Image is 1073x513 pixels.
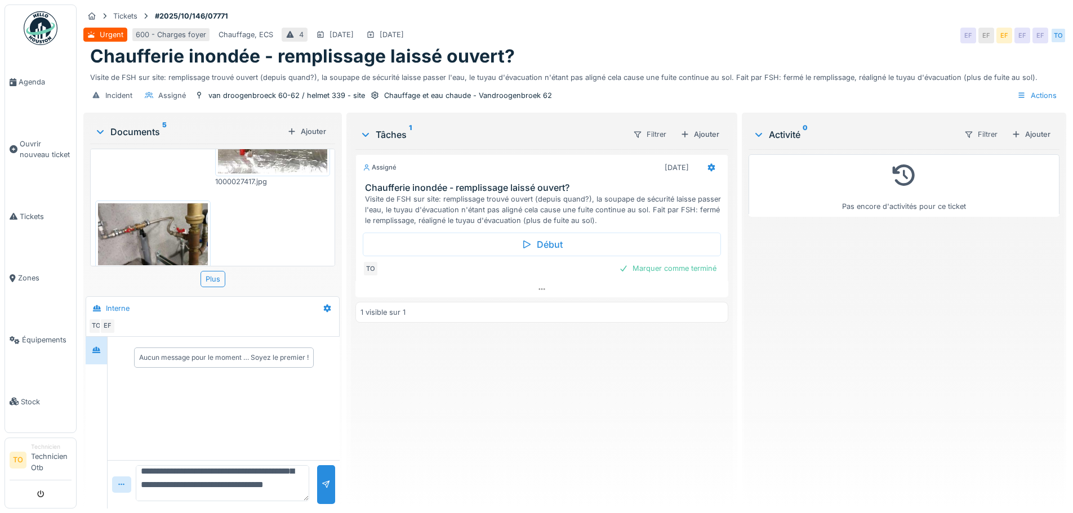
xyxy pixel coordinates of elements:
strong: #2025/10/146/07771 [150,11,233,21]
sup: 5 [162,125,167,139]
div: EF [1032,28,1048,43]
div: Marquer comme terminé [615,261,721,276]
div: 1 visible sur 1 [360,307,406,318]
div: TO [88,318,104,334]
div: Activité [753,128,955,141]
a: Stock [5,371,76,432]
a: Tickets [5,186,76,248]
div: Filtrer [628,126,671,142]
h1: Chaufferie inondée - remplissage laissé ouvert? [90,46,515,67]
span: Zones [18,273,72,283]
li: Technicien Otb [31,443,72,478]
div: [DATE] [665,162,689,173]
div: Assigné [158,90,186,101]
li: TO [10,452,26,469]
div: Tâches [360,128,623,141]
div: Pas encore d'activités pour ce ticket [756,159,1052,212]
div: EF [996,28,1012,43]
div: Ajouter [283,124,331,139]
sup: 1 [409,128,412,141]
span: Ouvrir nouveau ticket [20,139,72,160]
div: Chauffage et eau chaude - Vandroogenbroek 62 [384,90,552,101]
div: Visite de FSH sur site: remplissage trouvé ouvert (depuis quand?), la soupape de sécurité laisse ... [90,68,1059,83]
a: Équipements [5,309,76,371]
a: Zones [5,247,76,309]
div: TO [363,261,379,276]
div: EF [960,28,976,43]
img: h5mnz8qch0hljakyxcs9tyipnklh [98,203,208,265]
div: Ajouter [676,127,724,142]
div: 4 [299,29,304,40]
div: Interne [106,303,130,314]
h3: Chaufferie inondée - remplissage laissé ouvert? [365,182,723,193]
div: EF [100,318,115,334]
div: [DATE] [330,29,354,40]
a: Agenda [5,51,76,113]
div: Technicien [31,443,72,451]
div: Documents [95,125,283,139]
div: van droogenbroeck 60-62 / helmet 339 - site [208,90,365,101]
div: TO [1050,28,1066,43]
span: Stock [21,396,72,407]
div: 600 - Charges foyer [136,29,206,40]
div: EF [1014,28,1030,43]
div: Début [363,233,720,256]
div: Actions [1012,87,1062,104]
div: Assigné [363,163,397,172]
div: Filtrer [959,126,1003,142]
div: Ajouter [1007,127,1055,142]
span: Équipements [22,334,72,345]
span: Agenda [19,77,72,87]
div: [DATE] [380,29,404,40]
div: 1000027417.jpg [215,176,331,187]
div: Incident [105,90,132,101]
a: Ouvrir nouveau ticket [5,113,76,186]
div: Tickets [113,11,137,21]
div: Plus [201,271,225,287]
div: Urgent [100,29,123,40]
div: Aucun message pour le moment … Soyez le premier ! [139,353,309,363]
span: Tickets [20,211,72,222]
div: EF [978,28,994,43]
a: TO TechnicienTechnicien Otb [10,443,72,480]
sup: 0 [803,128,808,141]
img: Badge_color-CXgf-gQk.svg [24,11,57,45]
div: Visite de FSH sur site: remplissage trouvé ouvert (depuis quand?), la soupape de sécurité laisse ... [365,194,723,226]
div: Chauffage, ECS [219,29,273,40]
